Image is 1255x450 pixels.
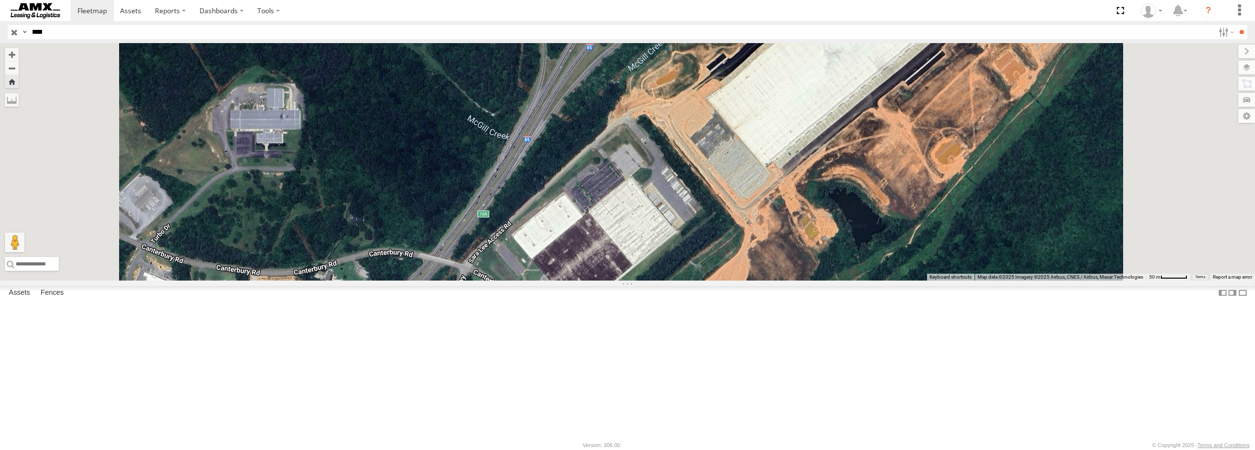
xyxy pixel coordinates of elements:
[929,274,972,281] button: Keyboard shortcuts
[1198,442,1250,448] a: Terms and Conditions
[5,93,19,107] label: Measure
[1137,3,1166,18] div: Daniel Parker
[10,3,61,19] img: AMXlogo-sm.jpg.webp
[583,442,620,448] div: Version: 306.00
[1218,286,1228,300] label: Dock Summary Table to the Left
[5,440,50,450] a: Visit our Website
[4,286,35,300] label: Assets
[5,48,19,61] button: Zoom in
[978,274,1143,280] span: Map data ©2025 Imagery ©2025 Airbus, CNES / Airbus, Maxar Technologies
[21,25,28,39] label: Search Query
[36,286,69,300] label: Fences
[5,75,19,88] button: Zoom Home
[1195,275,1205,279] a: Terms (opens in new tab)
[1228,286,1237,300] label: Dock Summary Table to the Right
[1149,274,1160,280] span: 50 m
[1152,442,1250,448] div: © Copyright 2025 -
[1215,25,1236,39] label: Search Filter Options
[5,233,25,252] button: Drag Pegman onto the map to open Street View
[1238,286,1248,300] label: Hide Summary Table
[1213,274,1252,280] a: Report a map error
[5,61,19,75] button: Zoom out
[1238,109,1255,123] label: Map Settings
[1201,3,1216,19] i: ?
[1146,274,1190,281] button: Map Scale: 50 m per 51 pixels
